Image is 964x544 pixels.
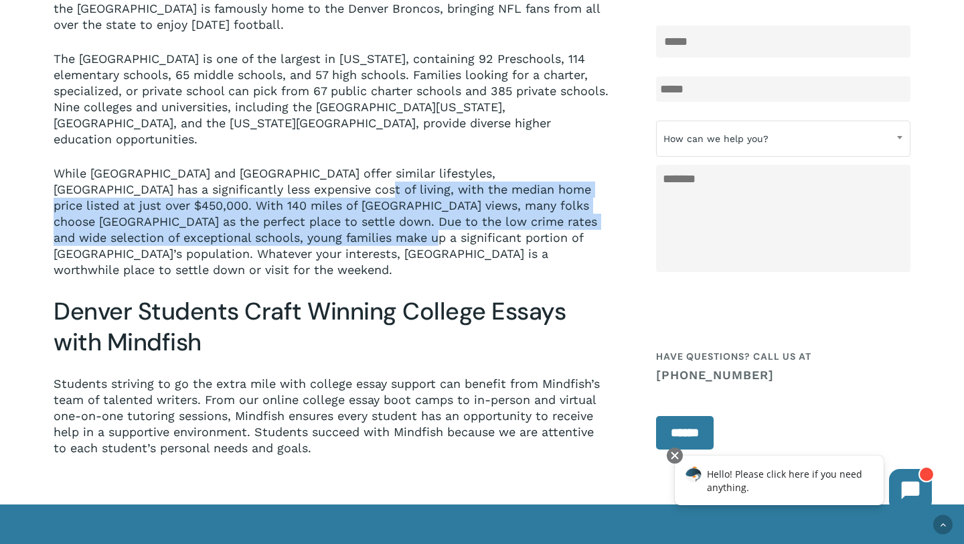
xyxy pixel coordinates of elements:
span: How can we help you? [656,121,910,157]
h4: Have questions? Call us at [656,344,910,382]
p: While [GEOGRAPHIC_DATA] and [GEOGRAPHIC_DATA] offer similar lifestyles, [GEOGRAPHIC_DATA] has a s... [54,165,609,278]
strong: [PHONE_NUMBER] [656,368,774,382]
a: [PHONE_NUMBER] [656,368,910,382]
h3: Denver Students Craft Winning College Essays with Mindfish [54,296,609,358]
iframe: Chatbot [661,445,945,525]
iframe: reCAPTCHA [656,287,860,339]
p: The [GEOGRAPHIC_DATA] is one of the largest in [US_STATE], containing 92 Preschools, 114 elementa... [54,51,609,165]
p: Students striving to go the extra mile with college essay support can benefit from Mindfish’s tea... [54,376,609,456]
span: How can we help you? [657,125,910,153]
